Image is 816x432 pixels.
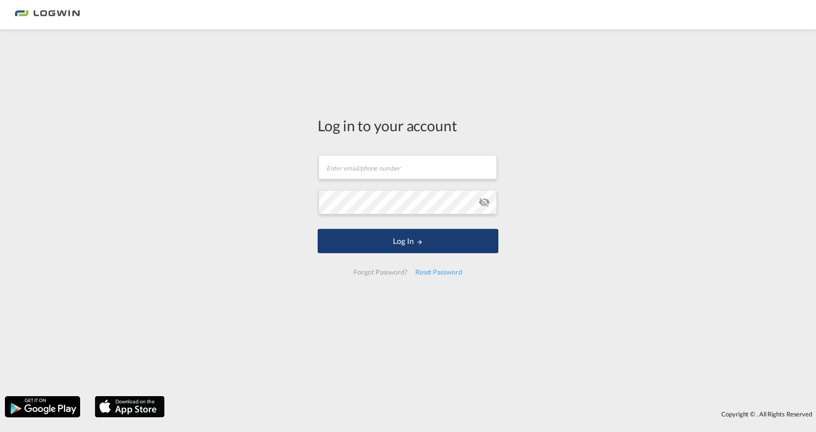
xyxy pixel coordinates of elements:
[4,395,81,418] img: google.png
[318,115,498,136] div: Log in to your account
[478,196,490,208] md-icon: icon-eye-off
[411,263,466,281] div: Reset Password
[318,229,498,253] button: LOGIN
[94,395,166,418] img: apple.png
[170,406,816,422] div: Copyright © . All Rights Reserved
[350,263,411,281] div: Forgot Password?
[15,4,80,26] img: bc73a0e0d8c111efacd525e4c8ad7d32.png
[319,155,497,179] input: Enter email/phone number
